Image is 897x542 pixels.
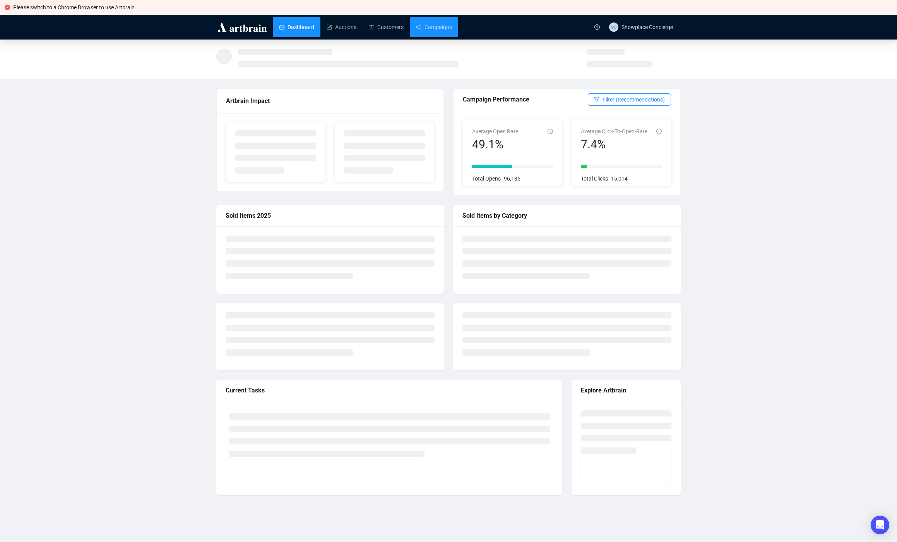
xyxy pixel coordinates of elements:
div: 7.4% [581,137,647,152]
div: Current Tasks [226,385,553,395]
span: SC [611,23,616,31]
span: filter [594,96,599,102]
div: Artbrain Impact [226,96,434,106]
span: 15,014 [611,176,628,182]
span: Filter (Recommendations) [603,95,665,104]
div: Explore Artbrain [581,385,671,395]
a: Campaigns [416,17,452,37]
span: Showplace Concierge [621,24,673,30]
div: Open Intercom Messenger [871,516,889,534]
div: Sold Items by Category [462,211,671,220]
span: Total Clicks [581,176,608,182]
button: Filter (Recommendations) [588,93,671,106]
span: Total Opens [472,176,501,182]
span: 96,185 [504,176,520,182]
a: Customers [369,17,404,37]
a: Auctions [327,17,356,37]
div: Campaign Performance [463,95,588,104]
span: info-circle [548,129,553,134]
div: Please switch to a Chrome Browser to use Artbrain. [13,3,892,12]
div: 49.1% [472,137,518,152]
a: Dashboard [279,17,314,37]
img: logo [216,21,268,33]
span: question-circle [594,24,600,30]
span: info-circle [656,129,662,134]
span: Average Open Rate [472,128,518,134]
div: Sold Items 2025 [226,211,435,220]
span: close-circle [5,5,10,10]
span: Average Click-To-Open-Rate [581,128,647,134]
a: question-circle [590,15,604,39]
